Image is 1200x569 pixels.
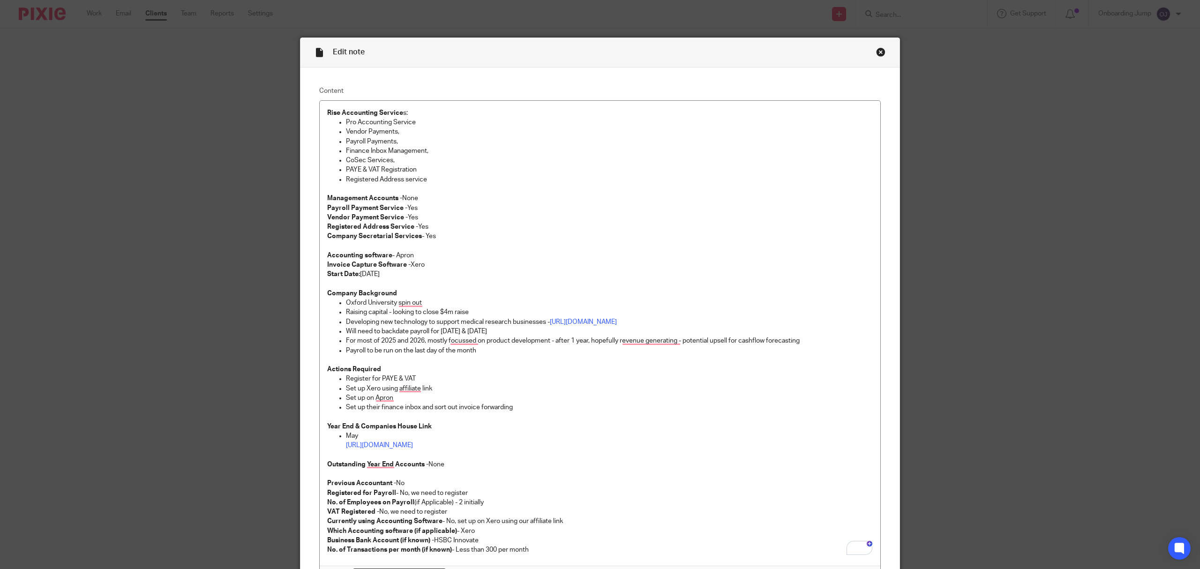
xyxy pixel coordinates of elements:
[346,336,873,345] p: For most of 2025 and 2026, mostly focussed on product development - after 1 year, hopefully reven...
[346,127,873,136] p: Vendor Payments,
[320,101,880,566] div: To enrich screen reader interactions, please activate Accessibility in Grammarly extension settings
[346,393,873,403] p: Set up on Apron
[876,47,885,57] div: Close this dialog window
[327,270,873,279] p: [DATE]
[327,547,452,553] strong: No. of Transactions per month (if known)
[327,251,873,270] p: - Apron Xero
[327,184,873,222] p: None Yes Yes
[327,509,379,515] strong: VAT Registered -
[327,366,381,373] strong: Actions Required
[327,479,873,488] p: No
[319,86,881,96] label: Content
[333,48,365,56] span: Edit note
[327,252,392,259] strong: Accounting software
[346,118,873,127] p: Pro Accounting Service
[327,507,873,517] p: No, we need to register
[327,499,414,506] strong: No. of Employees on Payroll
[327,488,873,498] p: - No, we need to register
[346,137,873,146] p: Payroll Payments,
[327,518,442,524] strong: Currently using Accounting Software
[327,222,873,232] p: Yes
[346,307,873,317] p: Raising capital - looking to close $4m raise
[346,442,413,449] a: [URL][DOMAIN_NAME]
[346,431,873,450] p: May
[327,262,411,268] strong: Invoice Capture Software -
[327,195,402,202] strong: Management Accounts -
[346,374,873,383] p: Register for PAYE & VAT
[327,517,873,526] p: - No, set up on Xero using our affiliate link
[346,317,873,327] p: Developing new technology to support medical research businesses -
[327,214,408,221] strong: Vendor Payment Service -
[327,460,873,469] p: None
[327,528,457,534] strong: Which Accounting software (if applicable)
[327,490,396,496] strong: Registered for Payroll
[346,146,873,156] p: Finance Inbox Management,
[346,175,873,184] p: Registered Address service
[327,480,396,487] strong: Previous Accountant -
[327,526,873,546] p: - Xero HSBC Innovate
[550,319,617,325] a: [URL][DOMAIN_NAME]
[346,327,873,336] p: Will need to backdate payroll for [DATE] & [DATE]
[327,232,873,241] p: - Yes
[327,224,418,230] strong: Registered Address Service -
[346,298,873,307] p: Oxford University spin out
[327,498,873,507] p: (if Applicable) - 2 initially
[327,545,873,554] p: - Less than 300 per month
[346,346,873,355] p: Payroll to be run on the last day of the month
[346,403,873,412] p: Set up their finance inbox and sort out invoice forwarding
[327,537,434,544] strong: Business Bank Account (if known) -
[346,156,873,165] p: CoSec Services,
[327,290,397,297] strong: Company Background
[346,165,873,174] p: PAYE & VAT Registration
[327,233,422,240] strong: Company Secretarial Services
[327,205,407,211] strong: Payroll Payment Service -
[327,108,873,118] p: s:
[327,271,360,277] strong: Start Date:
[327,423,432,430] strong: Year End & Companies House Link
[327,461,428,468] strong: Outstanding Year End Accounts -
[346,384,873,393] p: Set up Xero using affiliate link
[327,110,403,116] strong: Rise Accounting Service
